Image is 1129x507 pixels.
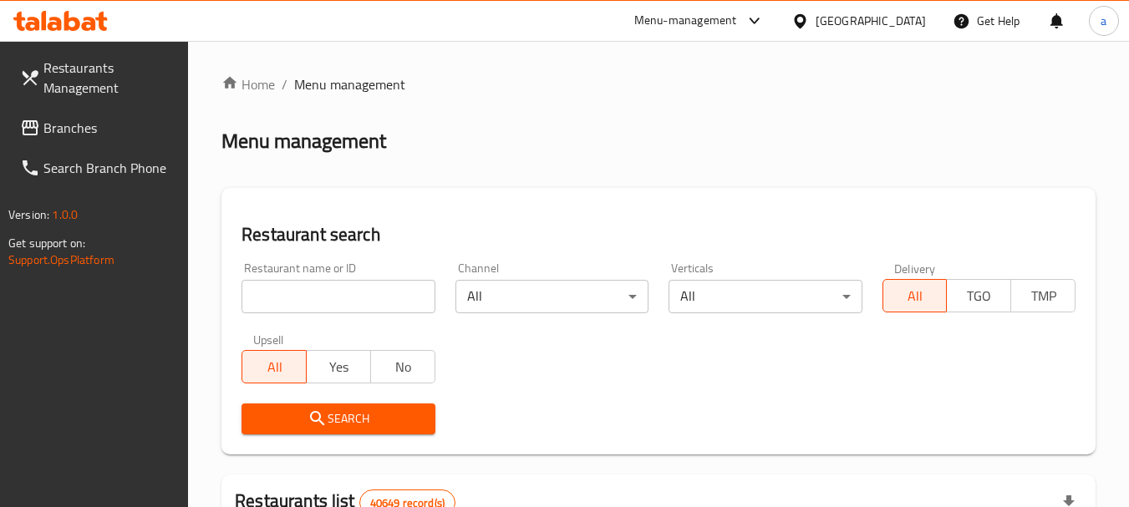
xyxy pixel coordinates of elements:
label: Delivery [894,262,936,274]
a: Branches [7,108,189,148]
input: Search for restaurant name or ID.. [242,280,435,313]
span: Get support on: [8,232,85,254]
a: Support.OpsPlatform [8,249,114,271]
button: TMP [1010,279,1076,312]
span: Yes [313,355,364,379]
button: No [370,350,435,383]
button: TGO [946,279,1011,312]
span: Version: [8,204,49,226]
label: Upsell [253,333,284,345]
span: Menu management [294,74,405,94]
span: a [1101,12,1106,30]
div: All [669,280,862,313]
div: Menu-management [634,11,737,31]
nav: breadcrumb [221,74,1096,94]
h2: Menu management [221,128,386,155]
span: All [249,355,300,379]
a: Restaurants Management [7,48,189,108]
span: Restaurants Management [43,58,175,98]
button: All [882,279,948,312]
span: All [890,284,941,308]
span: Search Branch Phone [43,158,175,178]
a: Search Branch Phone [7,148,189,188]
span: TMP [1018,284,1069,308]
span: 1.0.0 [52,204,78,226]
div: [GEOGRAPHIC_DATA] [816,12,926,30]
span: TGO [954,284,1004,308]
button: All [242,350,307,383]
button: Yes [306,350,371,383]
h2: Restaurant search [242,222,1076,247]
span: No [378,355,429,379]
span: Search [255,408,421,429]
a: Home [221,74,275,94]
div: All [455,280,648,313]
button: Search [242,403,435,434]
span: Branches [43,118,175,138]
li: / [282,74,287,94]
